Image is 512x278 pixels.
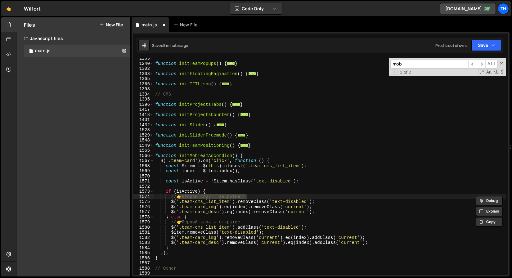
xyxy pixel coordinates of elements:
button: Explain [476,207,503,216]
div: Wilfort [24,5,41,12]
span: Alt-Enter [485,60,498,69]
div: 1303 [133,71,154,77]
button: Copy [476,217,503,226]
a: Th [498,3,509,14]
div: 1395 [133,97,154,102]
span: Search In Selection [500,69,504,75]
div: 1584 [133,245,154,251]
div: 16468/44594.js [24,45,130,57]
div: 1576 [133,204,154,210]
button: Save [471,40,501,51]
button: New File [100,22,123,27]
span: Toggle Replace mode [391,69,397,75]
div: 1573 [133,189,154,194]
div: 1581 [133,230,154,235]
div: 1396 [133,102,154,107]
div: New File [174,22,200,28]
div: 1393 [133,87,154,92]
div: 1569 [133,168,154,174]
div: 1567 [133,158,154,164]
button: Debug [476,196,503,205]
div: 1587 [133,261,154,266]
div: 1588 [133,266,154,271]
div: 1432 [133,123,154,128]
div: 1417 [133,107,154,112]
span: ​ [477,60,486,69]
button: Code Only [230,3,282,14]
div: main.js [35,48,51,54]
div: 1575 [133,199,154,204]
div: 1566 [133,153,154,159]
div: 1365 [133,76,154,82]
div: 1431 [133,117,154,123]
div: main.js [141,22,157,28]
div: 1578 [133,215,154,220]
span: Whole Word Search [493,69,499,75]
input: Search for [390,60,468,69]
span: ... [248,72,256,75]
div: 1239 [133,56,154,61]
div: 1586 [133,256,154,261]
span: ... [240,143,248,147]
span: CaseSensitive Search [486,69,492,75]
a: [DOMAIN_NAME] [440,3,496,14]
span: ... [232,102,240,106]
div: 1577 [133,209,154,215]
div: 1528 [133,128,154,133]
div: Saved [152,43,188,48]
h2: Files [24,21,35,28]
span: ... [237,133,245,137]
div: 1583 [133,240,154,245]
div: 1585 [133,250,154,256]
span: 1 [29,49,33,54]
span: RegExp Search [478,69,485,75]
div: 1548 [133,138,154,143]
div: 1570 [133,174,154,179]
span: ... [216,123,224,126]
span: ... [222,82,230,85]
div: 1565 [133,148,154,153]
div: 1582 [133,235,154,240]
div: 1572 [133,184,154,189]
div: 1571 [133,179,154,184]
div: 1574 [133,194,154,200]
div: 1366 [133,82,154,87]
span: 1 of 2 [397,70,414,75]
div: 1394 [133,92,154,97]
div: 1589 [133,271,154,276]
div: 1579 [133,220,154,225]
span: ​ [468,60,477,69]
div: 1549 [133,143,154,148]
div: 1302 [133,66,154,71]
div: 1568 [133,164,154,169]
div: 1418 [133,112,154,118]
div: Javascript files [16,32,130,45]
div: 1580 [133,225,154,230]
a: 🤙 [1,1,16,16]
div: 1529 [133,133,154,138]
span: ... [227,61,235,65]
div: Prod is out of sync [435,43,468,48]
div: 1240 [133,61,154,66]
div: 5 minutes ago [163,43,188,48]
span: ... [240,113,248,116]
